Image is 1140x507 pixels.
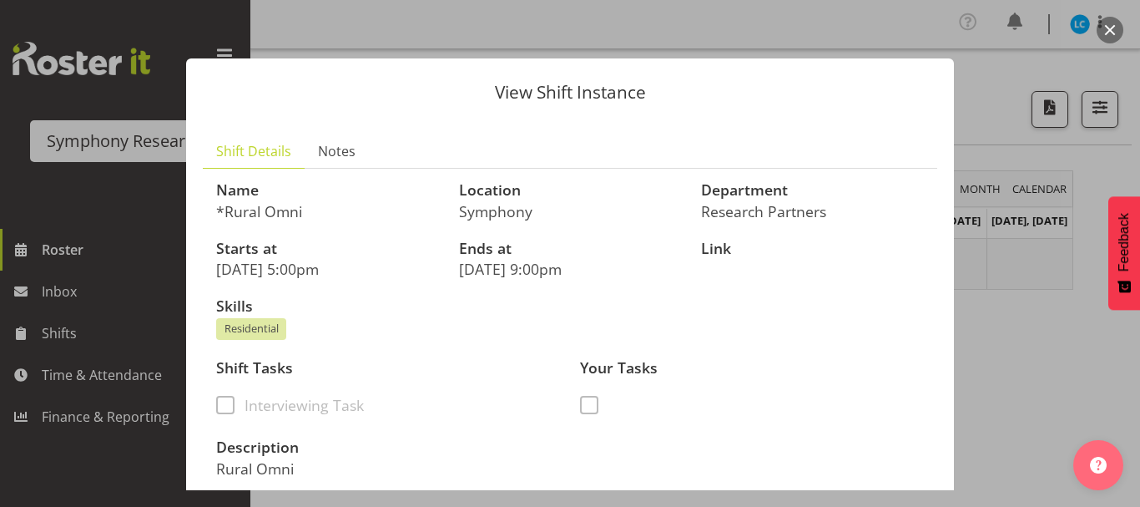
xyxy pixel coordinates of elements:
[216,260,439,278] p: [DATE] 5:00pm
[459,182,682,199] h3: Location
[1117,213,1132,271] span: Feedback
[203,84,937,101] p: View Shift Instance
[1108,196,1140,310] button: Feedback - Show survey
[701,202,924,221] p: Research Partners
[318,141,356,161] span: Notes
[580,360,924,377] h3: Your Tasks
[701,241,924,257] h3: Link
[459,202,682,221] p: Symphony
[701,182,924,199] h3: Department
[459,241,682,257] h3: Ends at
[235,396,364,414] span: Interviewing Task
[216,439,560,456] h3: Description
[216,241,439,257] h3: Starts at
[216,182,439,199] h3: Name
[224,321,279,337] span: Residential
[216,298,924,315] h3: Skills
[1090,457,1107,474] img: help-xxl-2.png
[216,141,291,161] span: Shift Details
[459,260,682,278] p: [DATE] 9:00pm
[216,202,439,221] p: *Rural Omni
[216,459,560,478] p: Rural Omni
[216,360,560,377] h3: Shift Tasks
